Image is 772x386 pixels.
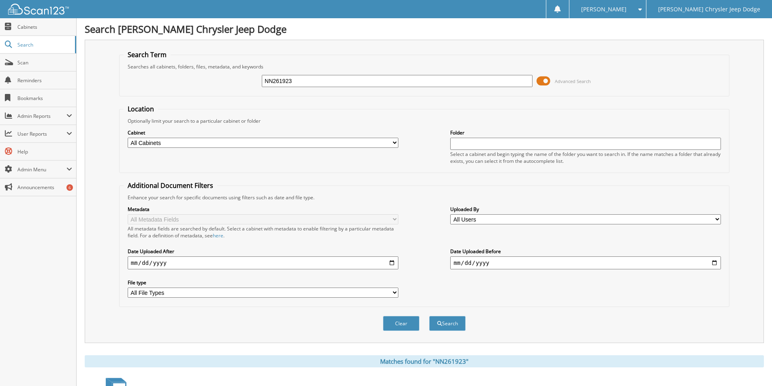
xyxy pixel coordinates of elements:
div: Enhance your search for specific documents using filters such as date and file type. [124,194,725,201]
button: Clear [383,316,419,331]
span: [PERSON_NAME] Chrysler Jeep Dodge [658,7,760,12]
h1: Search [PERSON_NAME] Chrysler Jeep Dodge [85,22,764,36]
legend: Additional Document Filters [124,181,217,190]
label: Uploaded By [450,206,721,213]
div: Searches all cabinets, folders, files, metadata, and keywords [124,63,725,70]
span: Cabinets [17,23,72,30]
div: All metadata fields are searched by default. Select a cabinet with metadata to enable filtering b... [128,225,398,239]
input: end [450,256,721,269]
span: Help [17,148,72,155]
div: Optionally limit your search to a particular cabinet or folder [124,117,725,124]
span: Admin Reports [17,113,66,119]
span: Announcements [17,184,72,191]
img: scan123-logo-white.svg [8,4,69,15]
label: Cabinet [128,129,398,136]
div: Matches found for "NN261923" [85,355,764,367]
span: Advanced Search [555,78,591,84]
button: Search [429,316,466,331]
input: start [128,256,398,269]
div: Select a cabinet and begin typing the name of the folder you want to search in. If the name match... [450,151,721,164]
label: Date Uploaded Before [450,248,721,255]
label: File type [128,279,398,286]
span: Admin Menu [17,166,66,173]
a: here [213,232,223,239]
span: [PERSON_NAME] [581,7,627,12]
div: 6 [66,184,73,191]
label: Metadata [128,206,398,213]
label: Date Uploaded After [128,248,398,255]
span: Scan [17,59,72,66]
span: Search [17,41,71,48]
label: Folder [450,129,721,136]
span: Reminders [17,77,72,84]
span: User Reports [17,130,66,137]
legend: Location [124,104,158,113]
span: Bookmarks [17,95,72,102]
legend: Search Term [124,50,171,59]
